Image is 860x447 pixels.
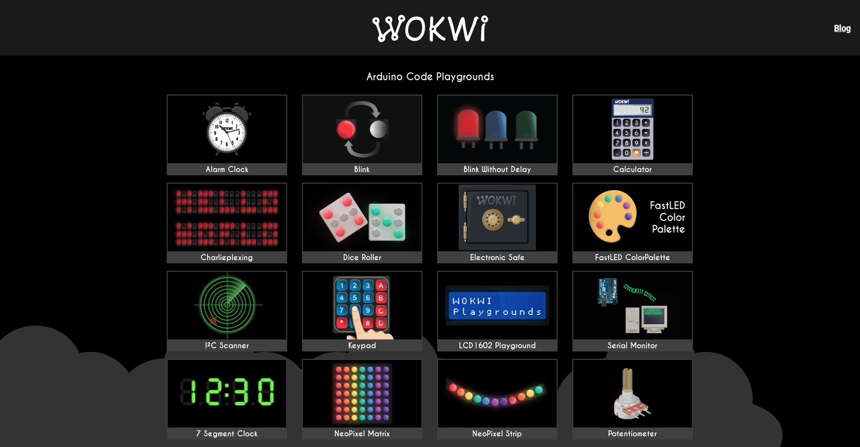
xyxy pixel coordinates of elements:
a: Blink Without Delay [437,95,558,175]
div: 7 Segment Clock [168,429,286,439]
div: FastLED ColorPalette [573,253,692,262]
img: Charlieplexing [168,184,286,251]
img: Blink Without Delay [438,96,557,163]
a: LCD1602 Playground [437,271,558,351]
a: I²C Scanner [167,271,287,351]
a: Dice Roller [302,183,422,263]
img: Electronic Safe [438,184,557,251]
div: Serial Monitor [573,341,692,351]
a: Serial Monitor [572,271,693,351]
h2: Arduino Code Playgrounds [159,70,701,83]
img: LCD1602 Playground [438,272,557,339]
a: Calculator [572,95,693,175]
a: NeoPixel Matrix [302,359,422,440]
div: NeoPixel Strip [438,429,557,439]
div: Calculator [573,165,692,174]
div: Alarm Clock [168,165,286,174]
img: Wokwi [372,15,488,42]
a: 7 Segment Clock [167,359,287,440]
img: NeoPixel Matrix [303,360,421,428]
div: Keypad [303,341,421,351]
div: Electronic Safe [438,253,557,262]
img: Potentiometer [573,360,692,428]
div: Potentiometer [573,429,692,439]
img: Blink [303,96,421,163]
a: Blog [834,23,851,33]
div: NeoPixel Matrix [303,429,421,439]
img: NeoPixel Strip [438,360,557,428]
div: Charlieplexing [168,253,286,262]
img: Calculator [573,96,692,163]
a: NeoPixel Strip [437,359,558,440]
img: Keypad [303,272,421,339]
a: Keypad [302,271,422,351]
img: Alarm Clock [168,96,286,163]
div: Blink Without Delay [438,165,557,174]
a: Blink [302,95,422,175]
div: Blink [303,165,421,174]
a: Potentiometer [572,359,693,440]
a: FastLED ColorPalette [572,183,693,263]
img: 7 Segment Clock [168,360,286,428]
img: Serial Monitor [573,272,692,339]
img: FastLED ColorPalette [573,184,692,251]
div: Dice Roller [303,253,421,262]
a: Alarm Clock [167,95,287,175]
div: I²C Scanner [168,341,286,351]
a: Electronic Safe [437,183,558,263]
img: Dice Roller [303,184,421,251]
img: I²C Scanner [168,272,286,339]
a: Charlieplexing [167,183,287,263]
div: LCD1602 Playground [438,341,557,351]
